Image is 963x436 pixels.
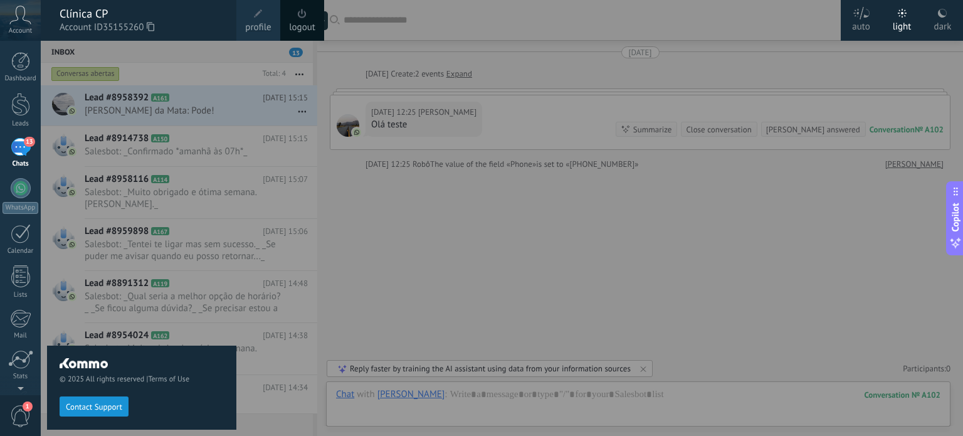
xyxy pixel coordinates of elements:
[24,137,34,147] span: 13
[148,375,189,384] a: Terms of Use
[893,8,912,41] div: light
[3,247,39,255] div: Calendar
[949,203,962,231] span: Copilot
[60,7,224,21] div: Clínica CP
[852,8,870,41] div: auto
[60,401,129,411] a: Contact Support
[3,373,39,381] div: Stats
[289,21,315,35] a: logout
[9,27,32,35] span: Account
[3,202,38,214] div: WhatsApp
[3,291,39,299] div: Lists
[3,332,39,340] div: Mail
[3,75,39,83] div: Dashboard
[66,403,122,412] span: Contact Support
[3,120,39,128] div: Leads
[103,21,154,35] span: 35155260
[245,21,271,35] span: profile
[60,21,224,35] span: Account ID
[60,396,129,417] button: Contact Support
[3,160,39,168] div: Chats
[60,375,224,384] span: © 2025 All rights reserved |
[23,401,33,412] span: 1
[934,8,952,41] div: dark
